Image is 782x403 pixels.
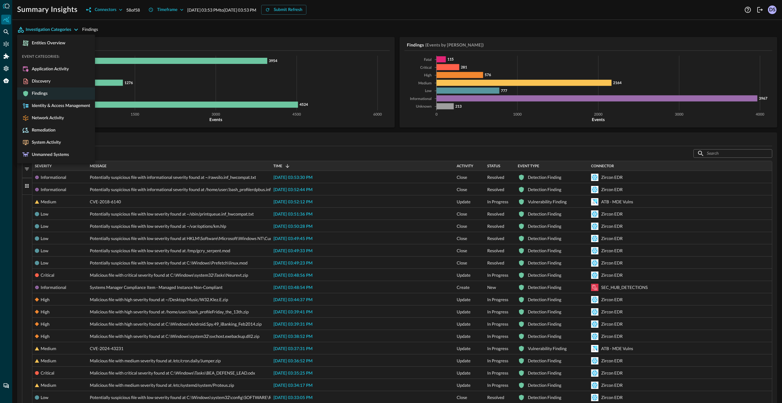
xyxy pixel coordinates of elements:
span: Unmanned Systems [29,152,69,157]
span: Network Activity [29,115,64,121]
span: Identity & Access Management [29,103,90,109]
span: Entities Overview [29,40,65,46]
span: EVENT CATEGORIES: [17,54,60,59]
span: System Activity [29,140,61,145]
span: Application Activity [29,66,69,72]
span: Discovery [29,79,50,84]
span: Remediation [29,128,56,133]
span: Findings [29,91,48,96]
ul: Investigation Categories [17,35,95,163]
